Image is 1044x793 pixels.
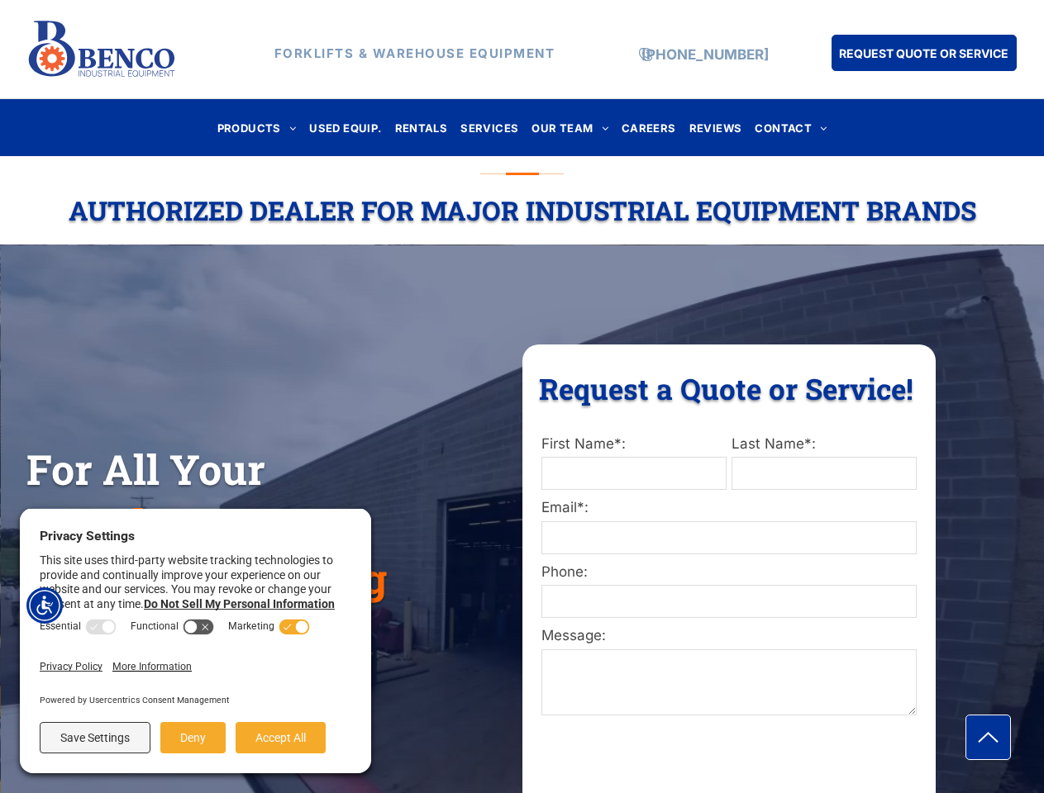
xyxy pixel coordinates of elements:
[303,116,388,139] a: USED EQUIP.
[69,192,976,228] span: Authorized Dealer For Major Industrial Equipment Brands
[541,562,917,583] label: Phone:
[832,35,1017,71] a: REQUEST QUOTE OR SERVICE
[525,116,615,139] a: OUR TEAM
[260,496,286,551] span: &
[641,46,769,63] a: [PHONE_NUMBER]
[211,116,303,139] a: PRODUCTS
[26,551,387,605] span: Material Handling
[732,434,917,455] label: Last Name*:
[541,726,767,784] iframe: reCAPTCHA
[26,496,250,551] span: Warehouse
[389,116,455,139] a: RENTALS
[26,587,63,624] div: Accessibility Menu
[539,369,913,407] span: Request a Quote or Service!
[615,116,683,139] a: CAREERS
[274,45,555,61] strong: FORKLIFTS & WAREHOUSE EQUIPMENT
[683,116,749,139] a: REVIEWS
[541,497,917,519] label: Email*:
[541,625,917,647] label: Message:
[839,38,1008,69] span: REQUEST QUOTE OR SERVICE
[454,116,525,139] a: SERVICES
[26,442,265,496] span: For All Your
[748,116,833,139] a: CONTACT
[541,434,727,455] label: First Name*:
